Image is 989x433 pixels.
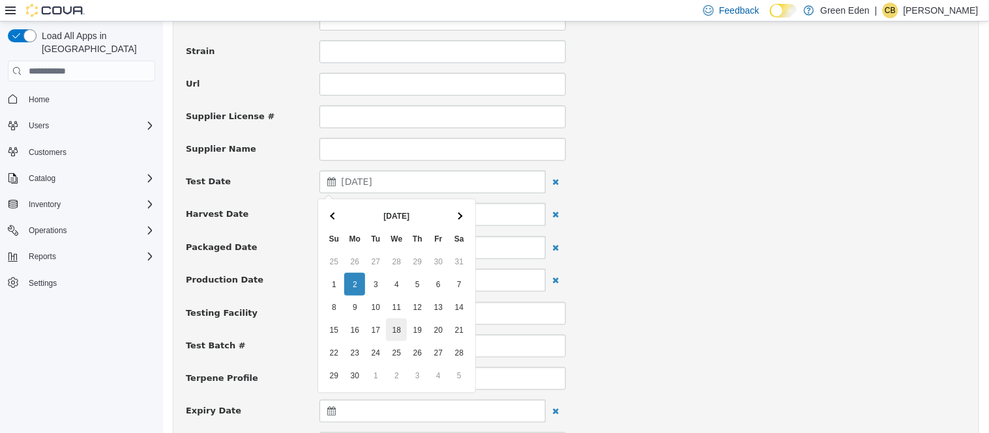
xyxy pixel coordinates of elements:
[202,206,223,229] th: Tu
[223,206,244,229] th: We
[23,118,54,133] button: Users
[29,94,50,105] span: Home
[244,206,265,229] th: Th
[29,199,61,210] span: Inventory
[23,352,95,361] span: Terpene Profile
[23,275,62,291] a: Settings
[3,169,160,188] button: Catalog
[29,147,66,158] span: Customers
[181,274,202,297] td: 9
[23,171,61,186] button: Catalog
[160,342,181,365] td: 29
[286,274,306,297] td: 14
[23,145,72,160] a: Customers
[719,4,759,17] span: Feedback
[160,229,181,251] td: 25
[875,3,878,18] p: |
[23,286,95,296] span: Testing Facility
[223,297,244,320] td: 18
[29,251,56,262] span: Reports
[223,342,244,365] td: 2
[29,120,49,131] span: Users
[23,249,155,264] span: Reports
[244,297,265,320] td: 19
[3,273,160,292] button: Settings
[202,229,223,251] td: 27
[223,274,244,297] td: 11
[265,206,286,229] th: Fr
[904,3,979,18] p: [PERSON_NAME]
[202,342,223,365] td: 1
[286,297,306,320] td: 21
[23,122,93,132] span: Supplier Name
[202,297,223,320] td: 17
[23,384,78,394] span: Expiry Date
[29,173,55,184] span: Catalog
[265,342,286,365] td: 4
[244,229,265,251] td: 29
[3,195,160,214] button: Inventory
[23,118,155,133] span: Users
[286,251,306,274] td: 7
[265,251,286,274] td: 6
[181,342,202,365] td: 30
[244,274,265,297] td: 12
[23,25,52,35] span: Strain
[223,320,244,342] td: 25
[3,247,160,266] button: Reports
[23,155,68,165] span: Test Date
[26,4,85,17] img: Cova
[286,342,306,365] td: 5
[160,297,181,320] td: 15
[265,320,286,342] td: 27
[29,225,67,236] span: Operations
[202,251,223,274] td: 3
[244,320,265,342] td: 26
[286,320,306,342] td: 28
[29,278,57,288] span: Settings
[885,3,896,18] span: CB
[181,229,202,251] td: 26
[181,206,202,229] th: Mo
[3,89,160,108] button: Home
[23,90,111,100] span: Supplier License #
[181,297,202,320] td: 16
[223,229,244,251] td: 28
[244,251,265,274] td: 5
[770,4,797,18] input: Dark Mode
[3,117,160,135] button: Users
[265,297,286,320] td: 20
[883,3,898,18] div: Christa Bumpous
[23,223,155,238] span: Operations
[160,251,181,274] td: 1
[8,84,155,326] nav: Complex example
[181,320,202,342] td: 23
[23,92,55,107] a: Home
[23,221,95,230] span: Packaged Date
[286,206,306,229] th: Sa
[23,223,72,238] button: Operations
[202,320,223,342] td: 24
[3,221,160,240] button: Operations
[286,229,306,251] td: 31
[23,197,66,212] button: Inventory
[181,183,286,206] th: [DATE]
[160,320,181,342] td: 22
[160,274,181,297] td: 8
[23,275,155,291] span: Settings
[23,253,100,263] span: Production Date
[160,206,181,229] th: Su
[23,249,61,264] button: Reports
[244,342,265,365] td: 3
[181,251,202,274] td: 2
[23,91,155,107] span: Home
[23,57,37,67] span: Url
[23,144,155,160] span: Customers
[265,229,286,251] td: 30
[179,155,209,165] span: [DATE]
[23,197,155,212] span: Inventory
[223,251,244,274] td: 4
[23,171,155,186] span: Catalog
[265,274,286,297] td: 13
